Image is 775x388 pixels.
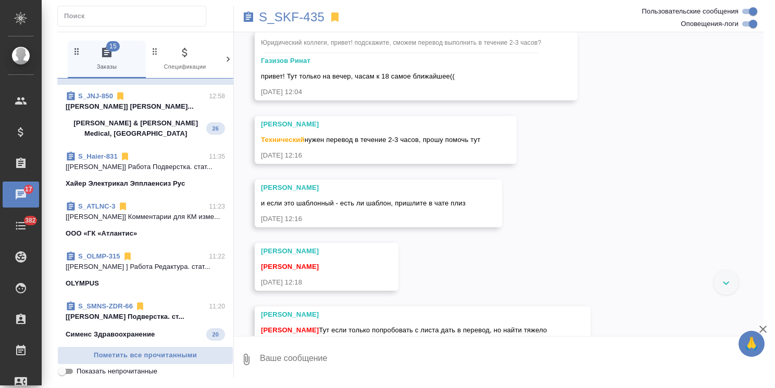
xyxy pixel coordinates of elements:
div: Газизов Ринат [261,56,541,66]
a: 382 [3,213,39,239]
p: Хайер Электрикал Эпплаенсиз Рус [66,178,185,189]
a: S_Haier-831 [78,152,118,160]
p: [[PERSON_NAME]] [PERSON_NAME]... [66,101,225,112]
span: 17 [19,184,39,195]
span: Тут если только попробовать с листа дать в перевод, но найти тяжело кит исполнителя на такой срок... [261,326,549,355]
span: привет! Тут только на вечер, часам к 18 самое ближайшее(( [261,72,455,80]
span: Пометить все прочитанными [63,350,228,361]
svg: Отписаться [115,91,126,101]
a: S_SKF-435 [259,12,324,22]
span: 26 [206,123,225,134]
span: Юридический коллеги, привет! подскажите, сможем перевод выполнить в течение 2-3 часов? [261,39,541,46]
span: Спецификации [150,46,220,72]
a: S_OLMP-315 [78,252,120,260]
a: 17 [3,182,39,208]
div: [PERSON_NAME] [261,309,554,320]
div: S_JNJ-85012:58[[PERSON_NAME]] [PERSON_NAME]...[PERSON_NAME] & [PERSON_NAME] Medical, [GEOGRAPHIC_... [57,85,233,145]
p: 11:22 [209,251,225,262]
button: Пометить все прочитанными [57,346,233,365]
button: 🙏 [739,331,765,357]
div: S_ATLNC-311:23[[PERSON_NAME]] Комментарии для КМ изме...ООО «ГК «Атлантис» [57,195,233,245]
input: Поиск [64,9,206,23]
div: [DATE] 12:18 [261,277,362,288]
p: Сименс Здравоохранение [66,329,155,340]
span: Технический [261,136,305,144]
a: S_SMNS-ZDR-66 [78,302,133,310]
div: [PERSON_NAME] [261,119,480,130]
div: [PERSON_NAME] [261,183,466,193]
svg: Отписаться [135,301,145,312]
svg: Отписаться [118,201,128,212]
span: 382 [19,215,42,226]
p: [PERSON_NAME] & [PERSON_NAME] Medical, [GEOGRAPHIC_DATA] [66,118,206,139]
div: [DATE] 12:04 [261,87,541,97]
svg: Отписаться [122,251,133,262]
p: [[PERSON_NAME]] Комментарии для КМ изме... [66,212,225,222]
div: S_OLMP-31511:22[[PERSON_NAME] ] Работа Редактура. стат...OLYMPUS [57,245,233,295]
span: [PERSON_NAME] [261,326,319,334]
p: [[PERSON_NAME] ] Работа Редактура. стат... [66,262,225,272]
div: S_SMNS-ZDR-6611:20[[PERSON_NAME] Подверстка. ст...Сименс Здравоохранение20 [57,295,233,347]
svg: Отписаться [120,151,130,162]
span: нужен перевод в течение 2-3 часов, прошу помочь тут [261,136,480,144]
p: [[PERSON_NAME]] Работа Подверстка. стат... [66,162,225,172]
div: [DATE] 12:16 [261,150,480,161]
div: [DATE] 12:16 [261,214,466,224]
svg: Зажми и перетащи, чтобы поменять порядок вкладок [150,46,160,56]
span: 15 [106,41,120,51]
p: 11:20 [209,301,225,312]
svg: Зажми и перетащи, чтобы поменять порядок вкладок [72,46,82,56]
p: ООО «ГК «Атлантис» [66,228,137,239]
span: 🙏 [743,333,760,355]
span: Заказы [72,46,142,72]
a: S_JNJ-850 [78,92,113,100]
span: Оповещения-логи [681,19,739,29]
span: [PERSON_NAME] [261,263,319,270]
p: OLYMPUS [66,278,99,289]
p: 12:58 [209,91,225,101]
span: и если это шаблонный - есть ли шаблон, пришлите в чате плиз [261,199,466,207]
span: Пользовательские сообщения [642,6,739,17]
span: Показать непрочитанные [77,366,157,377]
div: S_Haier-83111:35[[PERSON_NAME]] Работа Подверстка. стат...Хайер Электрикал Эпплаенсиз Рус [57,145,233,195]
div: [PERSON_NAME] [261,246,362,256]
p: [[PERSON_NAME] Подверстка. ст... [66,312,225,322]
p: 11:23 [209,201,225,212]
span: 20 [206,329,225,340]
a: S_ATLNC-3 [78,202,116,210]
p: 11:35 [209,151,225,162]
